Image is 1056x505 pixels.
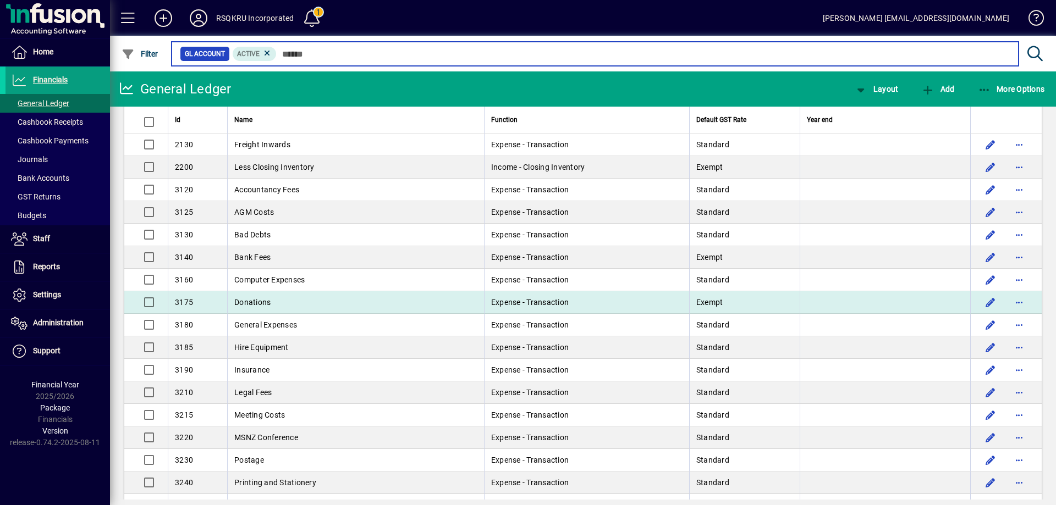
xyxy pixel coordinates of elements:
span: Expense - Transaction [491,230,569,239]
span: MSNZ Conference [234,433,298,442]
span: Standard [696,230,729,239]
span: Financials [33,75,68,84]
span: 2200 [175,163,193,171]
span: Standard [696,365,729,374]
button: More options [1010,248,1028,266]
span: Budgets [11,211,46,220]
button: More options [1010,271,1028,288]
a: Support [5,337,110,365]
span: Legal Fees [234,388,272,397]
span: Standard [696,275,729,284]
span: Layout [854,85,898,93]
span: General Ledger [11,99,69,108]
button: More Options [975,79,1048,99]
span: Expense - Transaction [491,365,569,374]
button: More options [1010,203,1028,221]
span: 3190 [175,365,193,374]
button: Edit [982,293,999,311]
span: Function [491,114,518,126]
a: Administration [5,309,110,337]
span: Reports [33,262,60,271]
button: More options [1010,451,1028,469]
span: 2130 [175,140,193,149]
span: Filter [122,49,158,58]
span: Standard [696,433,729,442]
span: Computer Expenses [234,275,305,284]
span: Expense - Transaction [491,208,569,217]
button: More options [1010,158,1028,176]
span: Standard [696,388,729,397]
button: Edit [982,248,999,266]
button: More options [1010,361,1028,379]
span: 3185 [175,343,193,352]
span: Expense - Transaction [491,410,569,419]
span: 3220 [175,433,193,442]
span: 3210 [175,388,193,397]
span: Default GST Rate [696,114,746,126]
span: Expense - Transaction [491,343,569,352]
span: Bank Fees [234,253,271,262]
span: Meeting Costs [234,410,285,419]
span: Year end [807,114,833,126]
span: Standard [696,343,729,352]
button: More options [1010,293,1028,311]
div: [PERSON_NAME] [EMAIL_ADDRESS][DOMAIN_NAME] [823,9,1009,27]
div: Id [175,114,221,126]
button: Edit [982,474,999,491]
span: Freight Inwards [234,140,290,149]
span: Id [175,114,180,126]
span: 3120 [175,185,193,194]
span: Expense - Transaction [491,140,569,149]
button: Edit [982,338,999,356]
span: Exempt [696,298,723,307]
span: Expense - Transaction [491,185,569,194]
span: Expense - Transaction [491,388,569,397]
span: Name [234,114,252,126]
span: Administration [33,318,84,327]
button: Filter [119,44,161,64]
button: More options [1010,181,1028,198]
span: Standard [696,320,729,329]
button: More options [1010,474,1028,491]
a: Knowledge Base [1020,2,1042,38]
span: Printing and Stationery [234,478,316,487]
span: Expense - Transaction [491,456,569,464]
span: Financial Year [31,380,79,389]
span: Standard [696,185,729,194]
button: Edit [982,271,999,288]
button: More options [1010,316,1028,334]
button: Profile [181,8,216,28]
button: Edit [982,203,999,221]
button: Add [919,79,957,99]
button: Edit [982,158,999,176]
span: More Options [978,85,1045,93]
a: Journals [5,150,110,169]
button: Edit [982,226,999,243]
span: 3130 [175,230,193,239]
span: GL Account [185,48,225,59]
span: Add [921,85,954,93]
span: 3180 [175,320,193,329]
app-page-header-button: View chart layout [843,79,910,99]
button: Layout [851,79,901,99]
span: Income - Closing Inventory [491,163,585,171]
span: Journals [11,155,48,164]
button: Edit [982,406,999,424]
span: Bank Accounts [11,174,69,182]
span: Cashbook Receipts [11,118,83,126]
button: More options [1010,136,1028,153]
a: Budgets [5,206,110,225]
button: More options [1010,384,1028,401]
span: Hire Equipment [234,343,289,352]
span: Expense - Transaction [491,275,569,284]
span: 3125 [175,208,193,217]
span: Standard [696,456,729,464]
span: Expense - Transaction [491,433,569,442]
span: Staff [33,234,50,243]
a: Reports [5,253,110,281]
a: Cashbook Payments [5,131,110,150]
span: 3240 [175,478,193,487]
span: Version [42,426,68,435]
span: Package [40,403,70,412]
button: Edit [982,316,999,334]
